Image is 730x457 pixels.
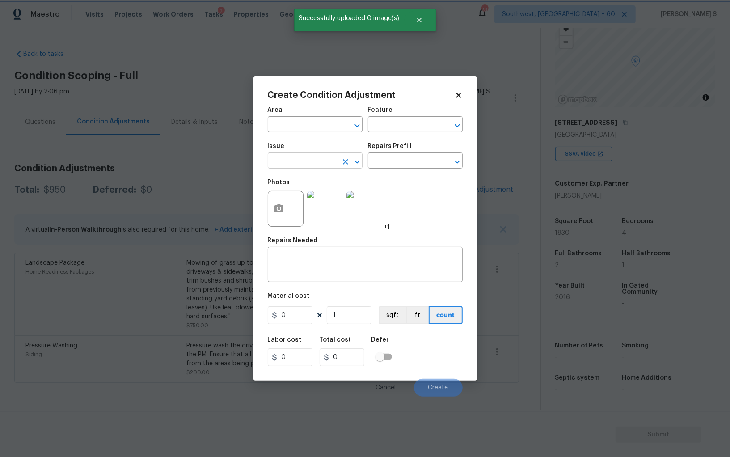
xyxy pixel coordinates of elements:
[428,385,448,391] span: Create
[268,107,283,113] h5: Area
[429,306,463,324] button: count
[268,91,455,100] h2: Create Condition Adjustment
[376,385,396,391] span: Cancel
[405,11,434,29] button: Close
[362,379,410,397] button: Cancel
[351,119,363,132] button: Open
[368,143,412,149] h5: Repairs Prefill
[368,107,393,113] h5: Feature
[379,306,406,324] button: sqft
[451,119,464,132] button: Open
[371,337,389,343] h5: Defer
[294,9,405,28] span: Successfully uploaded 0 image(s)
[268,337,302,343] h5: Labor cost
[320,337,351,343] h5: Total cost
[406,306,429,324] button: ft
[414,379,463,397] button: Create
[268,143,285,149] h5: Issue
